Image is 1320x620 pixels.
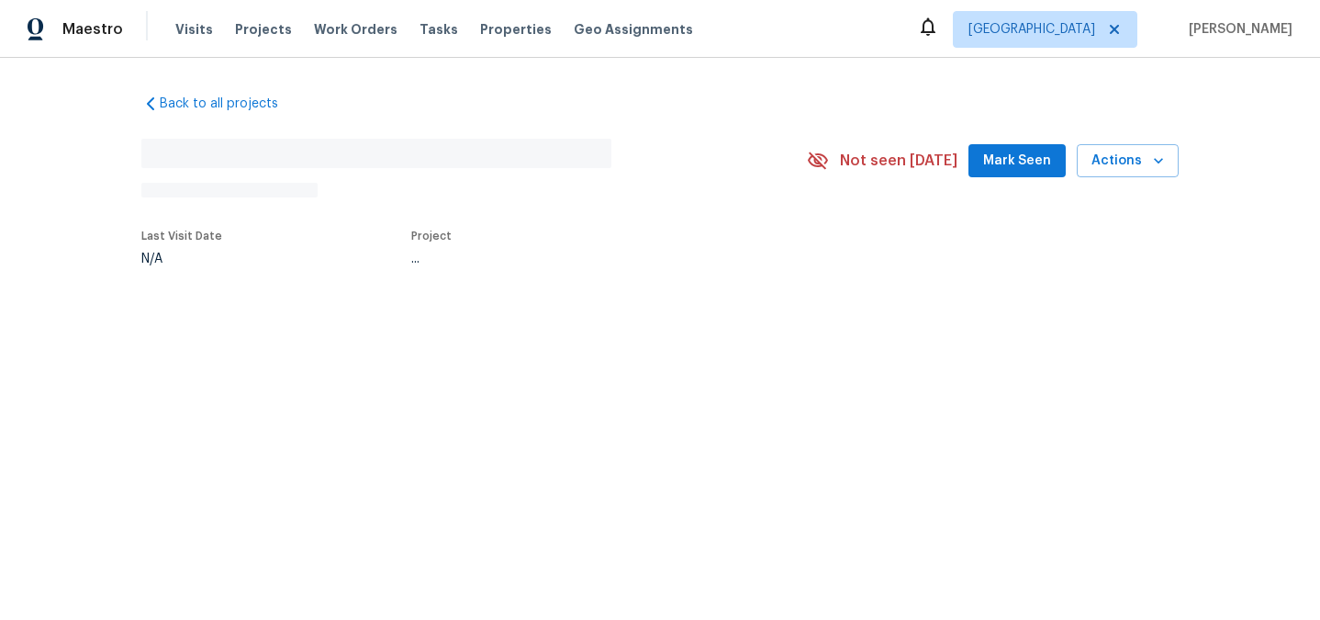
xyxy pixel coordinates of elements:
span: [PERSON_NAME] [1181,20,1292,39]
div: N/A [141,253,222,265]
span: Projects [235,20,292,39]
span: Visits [175,20,213,39]
a: Back to all projects [141,95,318,113]
button: Actions [1077,144,1179,178]
span: Properties [480,20,552,39]
span: Project [411,231,452,242]
span: Last Visit Date [141,231,222,242]
button: Mark Seen [968,144,1066,178]
span: Not seen [DATE] [840,152,957,170]
span: Tasks [419,23,458,36]
span: Mark Seen [983,150,1051,173]
span: [GEOGRAPHIC_DATA] [968,20,1095,39]
span: Work Orders [314,20,397,39]
span: Actions [1091,150,1164,173]
div: ... [411,253,764,265]
span: Maestro [62,20,123,39]
span: Geo Assignments [574,20,693,39]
